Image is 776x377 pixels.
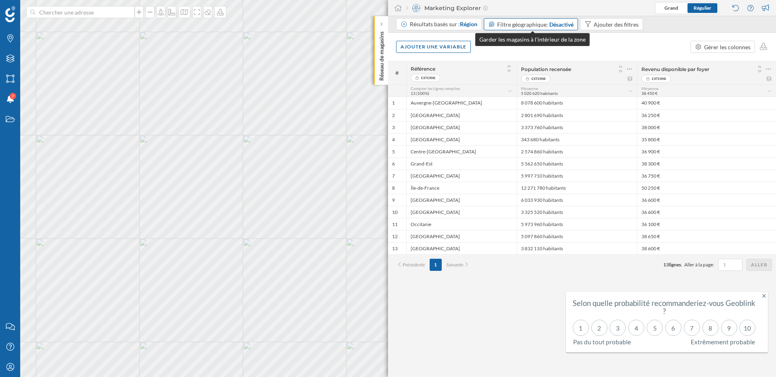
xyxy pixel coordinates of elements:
[517,230,637,242] div: 5 097 860 habitants
[628,320,644,336] div: 4
[406,109,517,121] div: [GEOGRAPHIC_DATA]
[521,86,538,91] span: Moyenne
[637,206,776,218] div: 36 600 €
[637,182,776,194] div: 50 250 €
[406,194,517,206] div: [GEOGRAPHIC_DATA]
[406,133,517,145] div: [GEOGRAPHIC_DATA]
[684,261,714,268] span: Aller à la page:
[702,320,719,336] div: 8
[392,209,398,216] span: 10
[517,157,637,170] div: 5 562 650 habitants
[392,124,395,131] span: 3
[17,6,46,13] span: Support
[637,97,776,109] div: 40 900 €
[517,182,637,194] div: 12 271 780 habitants
[392,136,395,143] span: 4
[531,75,546,83] span: Externe
[681,262,682,268] span: .
[410,20,477,28] div: Résultats basés sur :
[392,100,395,106] span: 1
[5,6,15,22] img: Logo Geoblink
[517,194,637,206] div: 6 033 930 habitants
[460,21,477,27] span: Région
[12,92,14,100] span: 7
[721,320,737,336] div: 9
[406,170,517,182] div: [GEOGRAPHIC_DATA]
[641,66,709,72] span: Revenu disponible par foyer
[392,197,395,203] span: 9
[411,86,460,91] span: Compter les lignes remplies
[647,320,663,336] div: 5
[406,206,517,218] div: [GEOGRAPHIC_DATA]
[637,218,776,230] div: 36 100 €
[392,149,395,155] span: 5
[721,261,740,269] input: 1
[392,173,395,179] span: 7
[406,121,517,133] div: [GEOGRAPHIC_DATA]
[609,320,626,336] div: 3
[573,338,631,346] span: Pas du tout probable
[392,161,395,167] span: 6
[549,20,574,29] div: Désactivé
[392,245,398,252] span: 13
[392,185,395,191] span: 8
[652,75,666,83] span: Externe
[637,109,776,121] div: 36 250 €
[411,66,435,72] span: Référence
[517,133,637,145] div: 343 680 habitants
[406,97,517,109] div: Auvergne-[GEOGRAPHIC_DATA]
[637,145,776,157] div: 36 900 €
[406,182,517,194] div: Île-de-France
[663,262,669,268] span: 13
[664,5,678,11] span: Grand
[517,145,637,157] div: 2 574 860 habitants
[392,233,398,240] span: 12
[406,218,517,230] div: Occitanie
[573,320,589,336] div: 1
[406,145,517,157] div: Centre-[GEOGRAPHIC_DATA]
[517,242,637,254] div: 3 832 110 habitants
[392,112,395,119] span: 2
[637,170,776,182] div: 36 750 €
[521,91,558,96] span: 5 020 620 habitants
[406,242,517,254] div: [GEOGRAPHIC_DATA]
[406,230,517,242] div: [GEOGRAPHIC_DATA]
[521,66,571,72] span: Population recensée
[406,4,488,12] div: Marketing Explorer
[377,28,386,81] p: Réseau de magasins
[421,74,436,82] span: Externe
[406,157,517,170] div: Grand-Est
[412,4,420,12] img: explorer.svg
[517,109,637,121] div: 2 801 690 habitants
[517,218,637,230] div: 5 973 960 habitants
[665,320,681,336] div: 6
[637,133,776,145] div: 35 800 €
[594,20,639,29] div: Ajouter des filtres
[637,194,776,206] div: 36 600 €
[684,320,700,336] div: 7
[641,91,658,96] span: 38 450 €
[497,21,548,28] span: Filtre géographique:
[641,86,658,91] span: Moyenne
[704,43,751,51] div: Gérer les colonnes
[475,33,590,46] div: Garder les magasins à l'intérieur de la zone
[517,121,637,133] div: 3 373 760 habitants
[637,157,776,170] div: 38 300 €
[517,97,637,109] div: 8 078 600 habitants
[637,242,776,254] div: 38 600 €
[517,206,637,218] div: 3 325 520 habitants
[571,299,757,315] div: Selon quelle probabilité recommanderiez-vous Geoblink ?
[694,5,711,11] span: Régulier
[739,320,755,336] div: 10
[637,121,776,133] div: 38 000 €
[669,262,681,268] span: lignes
[392,69,402,77] span: #
[591,320,607,336] div: 2
[392,221,398,228] span: 11
[411,91,429,96] span: 13 (100%)
[691,338,755,346] span: Extrêmement probable
[637,230,776,242] div: 38 650 €
[517,170,637,182] div: 5 997 710 habitants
